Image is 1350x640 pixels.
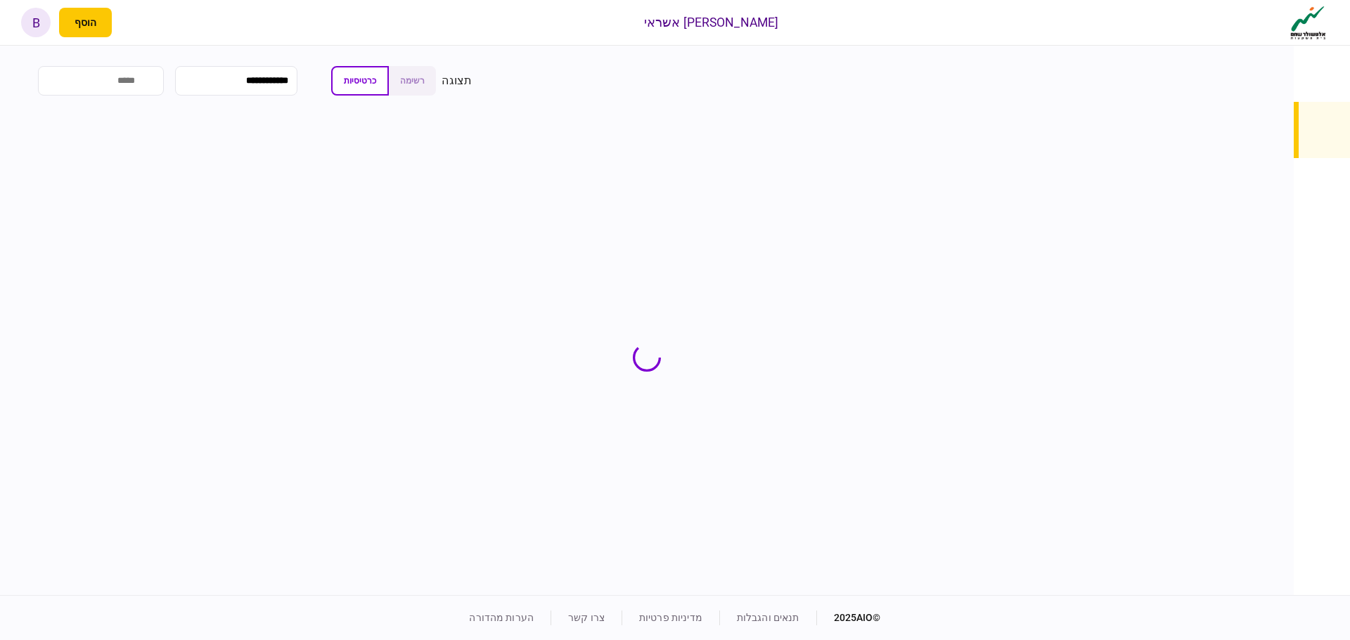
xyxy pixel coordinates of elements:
[59,8,112,37] button: פתח תפריט להוספת לקוח
[442,72,472,89] div: תצוגה
[344,76,376,86] span: כרטיסיות
[639,612,702,623] a: מדיניות פרטיות
[400,76,425,86] span: רשימה
[737,612,799,623] a: תנאים והגבלות
[21,8,51,37] button: b
[331,66,389,96] button: כרטיסיות
[1287,5,1329,40] img: client company logo
[389,66,436,96] button: רשימה
[469,612,534,623] a: הערות מהדורה
[644,13,779,32] div: [PERSON_NAME] אשראי
[816,610,881,625] div: © 2025 AIO
[120,8,150,37] button: פתח רשימת התראות
[568,612,605,623] a: צרו קשר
